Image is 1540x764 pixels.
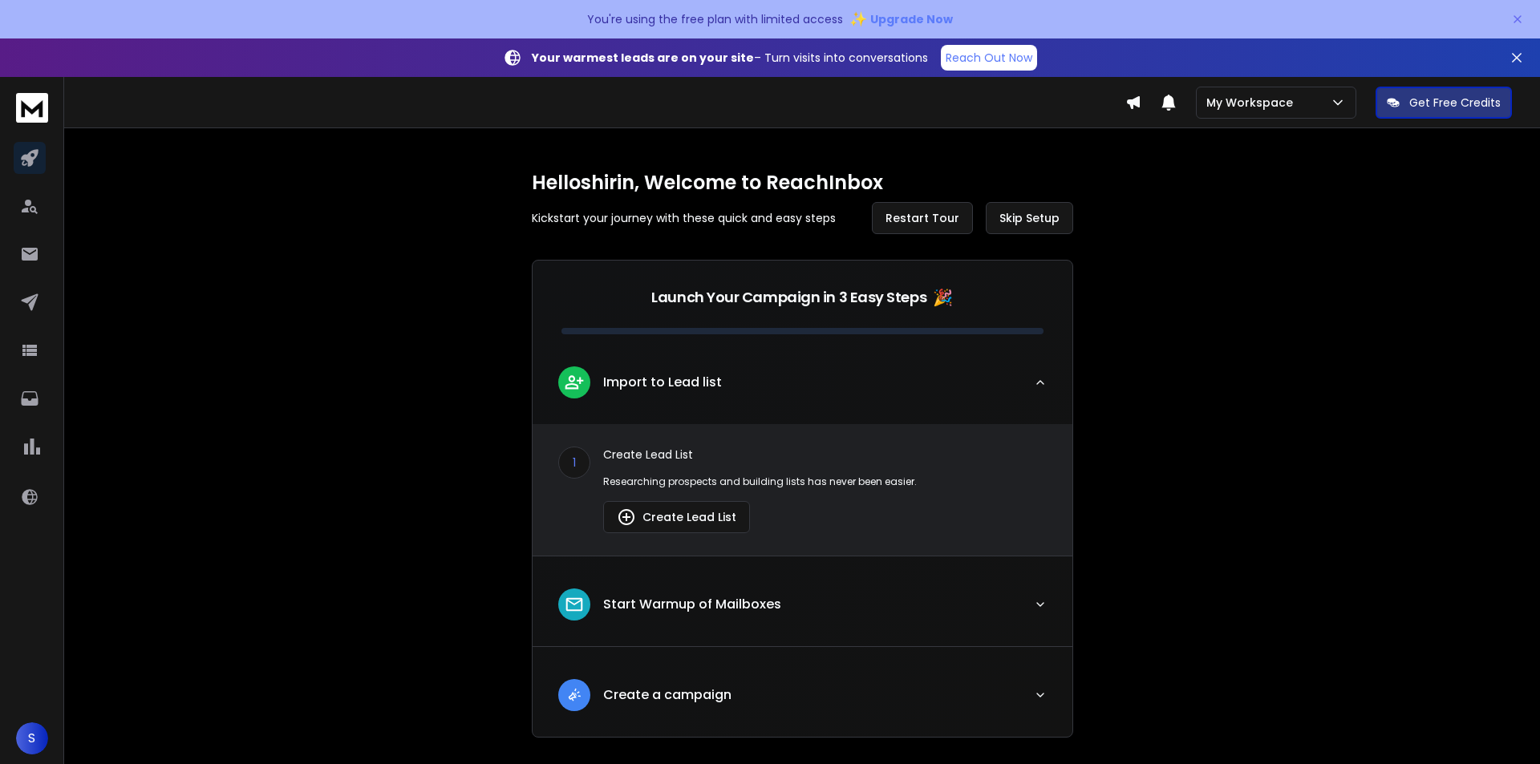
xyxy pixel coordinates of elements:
[603,475,1047,488] p: Researching prospects and building lists has never been easier.
[946,50,1032,66] p: Reach Out Now
[532,170,1073,196] h1: Hello shirin , Welcome to ReachInbox
[603,595,781,614] p: Start Warmup of Mailboxes
[533,424,1072,556] div: leadImport to Lead list
[933,286,953,309] span: 🎉
[870,11,953,27] span: Upgrade Now
[603,447,1047,463] p: Create Lead List
[587,11,843,27] p: You're using the free plan with limited access
[533,576,1072,646] button: leadStart Warmup of Mailboxes
[1206,95,1299,111] p: My Workspace
[16,93,48,123] img: logo
[532,210,836,226] p: Kickstart your journey with these quick and easy steps
[564,372,585,392] img: lead
[564,685,585,705] img: lead
[558,447,590,479] div: 1
[532,50,754,66] strong: Your warmest leads are on your site
[533,354,1072,424] button: leadImport to Lead list
[849,3,953,35] button: ✨Upgrade Now
[16,722,48,754] button: S
[532,50,928,66] p: – Turn visits into conversations
[941,45,1037,71] a: Reach Out Now
[603,685,731,705] p: Create a campaign
[533,666,1072,737] button: leadCreate a campaign
[872,202,973,234] button: Restart Tour
[999,210,1060,226] span: Skip Setup
[986,202,1073,234] button: Skip Setup
[617,507,636,527] img: lead
[1376,87,1512,119] button: Get Free Credits
[564,594,585,615] img: lead
[849,8,867,30] span: ✨
[603,373,722,392] p: Import to Lead list
[651,286,926,309] p: Launch Your Campaign in 3 Easy Steps
[603,501,750,533] button: Create Lead List
[1409,95,1501,111] p: Get Free Credits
